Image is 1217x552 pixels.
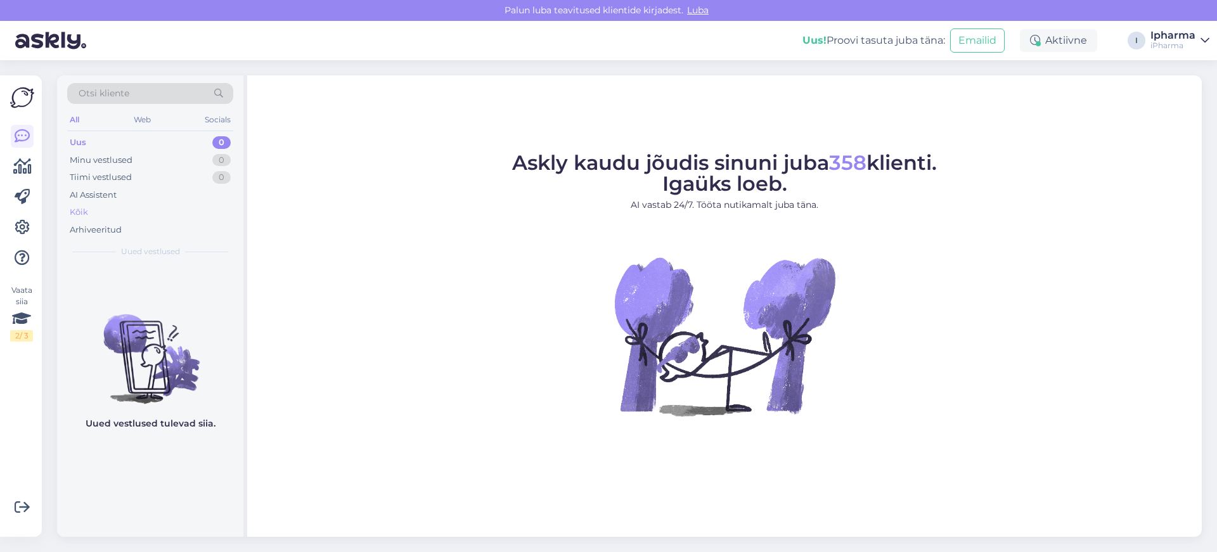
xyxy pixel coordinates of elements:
span: Askly kaudu jõudis sinuni juba klienti. Igaüks loeb. [512,150,937,196]
div: iPharma [1150,41,1195,51]
div: 2 / 3 [10,330,33,342]
div: Proovi tasuta juba täna: [802,33,945,48]
img: No chats [57,292,243,406]
img: Askly Logo [10,86,34,110]
b: Uus! [802,34,827,46]
div: I [1128,32,1145,49]
div: Vaata siia [10,285,33,342]
div: Uus [70,136,86,149]
div: Ipharma [1150,30,1195,41]
div: 0 [212,136,231,149]
button: Emailid [950,29,1005,53]
span: Uued vestlused [121,246,180,257]
div: Tiimi vestlused [70,171,132,184]
div: Minu vestlused [70,154,132,167]
p: Uued vestlused tulevad siia. [86,417,216,430]
div: AI Assistent [70,189,117,202]
div: Web [131,112,153,128]
img: No Chat active [610,222,839,450]
div: All [67,112,82,128]
span: Luba [683,4,712,16]
div: Socials [202,112,233,128]
a: IpharmaiPharma [1150,30,1209,51]
span: Otsi kliente [79,87,129,100]
div: 0 [212,171,231,184]
div: Aktiivne [1020,29,1097,52]
p: AI vastab 24/7. Tööta nutikamalt juba täna. [512,198,937,212]
div: Arhiveeritud [70,224,122,236]
span: 358 [829,150,866,175]
div: Kõik [70,206,88,219]
div: 0 [212,154,231,167]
